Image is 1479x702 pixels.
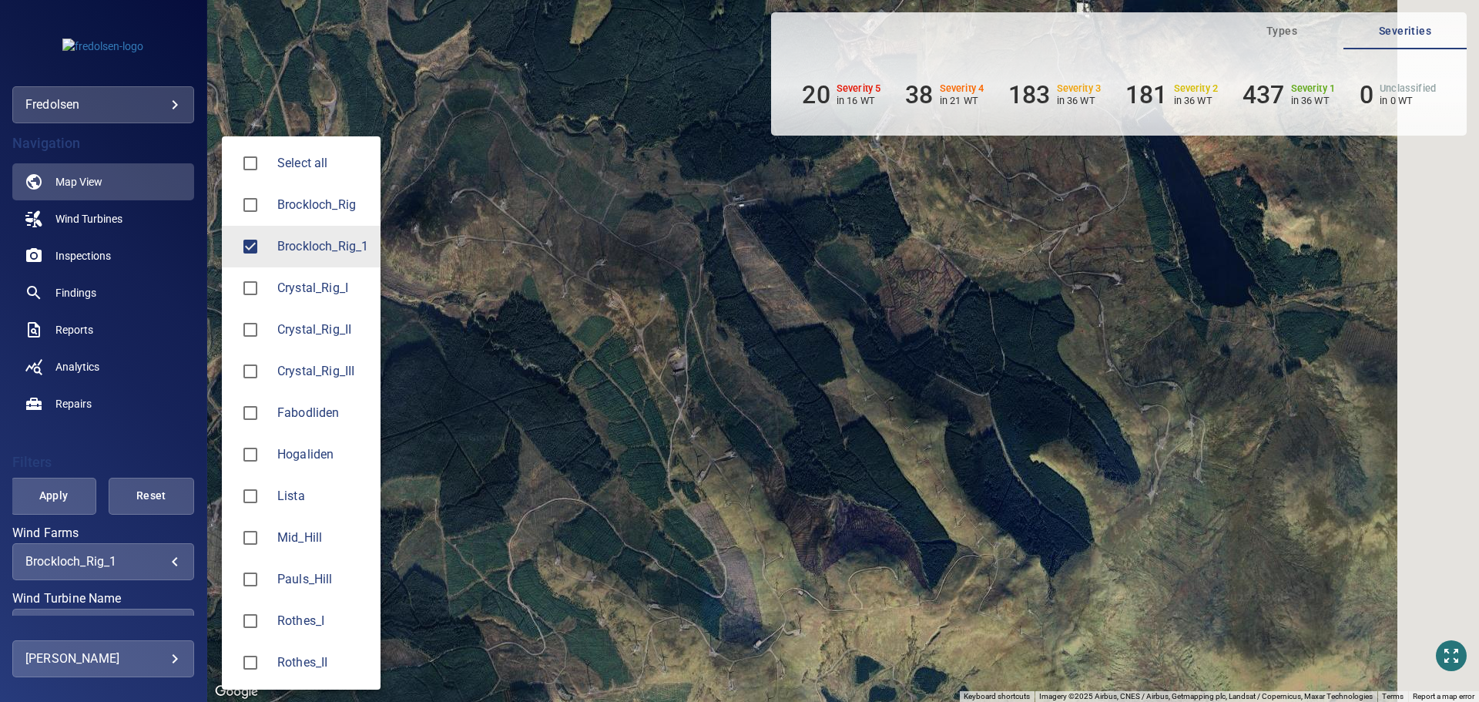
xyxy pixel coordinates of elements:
[277,529,368,547] span: Mid_Hill
[277,362,368,381] span: Crystal_Rig_III
[277,196,368,214] div: Wind Farms Brockloch_Rig
[277,612,368,630] span: Rothes_I
[277,570,368,589] div: Wind Farms Pauls_Hill
[234,522,267,554] span: Mid_Hill
[277,321,368,339] span: Crystal_Rig_II
[277,321,368,339] div: Wind Farms Crystal_Rig_II
[277,612,368,630] div: Wind Farms Rothes_I
[277,404,368,422] span: Fabodliden
[277,154,368,173] span: Select all
[277,445,368,464] span: Hogaliden
[234,605,267,637] span: Rothes_I
[277,487,368,506] span: Lista
[277,237,368,256] span: Brockloch_Rig_1
[234,563,267,596] span: Pauls_Hill
[277,196,368,214] span: Brockloch_Rig
[277,279,368,297] div: Wind Farms Crystal_Rig_I
[277,570,368,589] span: Pauls_Hill
[234,272,267,304] span: Crystal_Rig_I
[222,136,381,690] ul: Brockloch_Rig_1
[234,480,267,512] span: Lista
[277,362,368,381] div: Wind Farms Crystal_Rig_III
[234,438,267,471] span: Hogaliden
[277,653,368,672] div: Wind Farms Rothes_II
[234,314,267,346] span: Crystal_Rig_II
[277,237,368,256] div: Wind Farms Brockloch_Rig_1
[234,230,267,263] span: Brockloch_Rig_1
[277,445,368,464] div: Wind Farms Hogaliden
[277,529,368,547] div: Wind Farms Mid_Hill
[277,279,368,297] span: Crystal_Rig_I
[234,647,267,679] span: Rothes_II
[234,189,267,221] span: Brockloch_Rig
[234,355,267,388] span: Crystal_Rig_III
[277,653,368,672] span: Rothes_II
[277,487,368,506] div: Wind Farms Lista
[277,404,368,422] div: Wind Farms Fabodliden
[234,397,267,429] span: Fabodliden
